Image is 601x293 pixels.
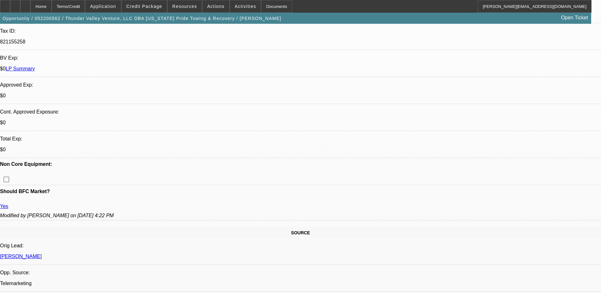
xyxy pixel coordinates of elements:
[291,230,310,235] span: SOURCE
[202,0,229,12] button: Actions
[559,12,591,23] a: Open Ticket
[85,0,121,12] button: Application
[230,0,261,12] button: Activities
[6,66,35,71] a: LP Summary
[90,4,116,9] span: Application
[122,0,167,12] button: Credit Package
[207,4,225,9] span: Actions
[235,4,256,9] span: Activities
[168,0,202,12] button: Resources
[126,4,162,9] span: Credit Package
[3,16,281,21] span: Opportunity / 052200562 / Thunder Valley Venture, LLC DBA [US_STATE] Pride Towing & Recovery / [P...
[172,4,197,9] span: Resources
